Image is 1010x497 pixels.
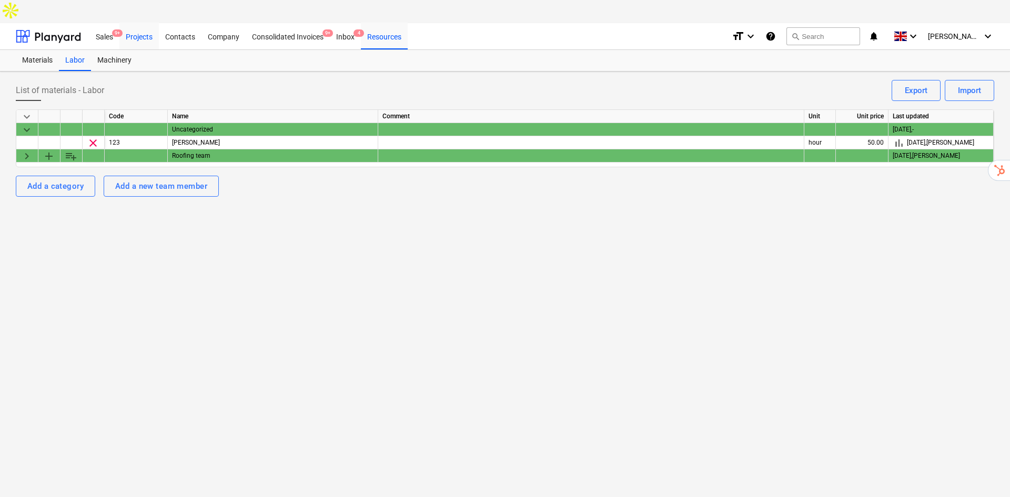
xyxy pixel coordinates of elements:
[888,110,994,123] div: Last updated
[105,110,168,123] div: Code
[119,23,159,49] a: Projects
[945,80,994,101] button: Import
[353,29,364,37] span: 4
[168,149,378,163] div: Roofing team
[246,23,330,49] a: Consolidated Invoices9+
[836,110,888,123] div: Unit price
[744,30,757,43] i: keyboard_arrow_down
[89,23,119,49] div: Sales
[958,84,981,97] div: Import
[893,136,989,149] div: [DATE] , [PERSON_NAME]
[16,176,95,197] button: Add a category
[104,176,219,197] button: Add a new team member
[928,32,981,40] span: [PERSON_NAME]
[378,110,804,123] div: Comment
[21,110,33,123] span: keyboard_arrow_down
[112,29,123,37] span: 9+
[893,149,989,163] div: [DATE] , [PERSON_NAME]
[91,50,138,71] a: Machinery
[105,136,168,149] div: 123
[159,23,201,49] a: Contacts
[43,150,55,163] span: Add a category
[65,150,77,163] span: Add a new team member
[765,30,776,43] i: Knowledge base
[21,150,33,163] span: keyboard_arrow_right
[16,84,104,97] span: List of materials - Labor
[201,23,246,49] a: Company
[246,23,330,49] div: Consolidated Invoices
[786,27,860,45] button: Search
[89,23,119,49] a: Sales9+
[330,23,361,49] div: Inbox
[868,30,879,43] i: notifications
[982,30,994,43] i: keyboard_arrow_down
[361,23,408,49] a: Resources
[907,30,920,43] i: keyboard_arrow_down
[330,23,361,49] a: Inbox4
[732,30,744,43] i: format_size
[804,110,836,123] div: Unit
[115,179,207,193] div: Add a new team member
[168,110,378,123] div: Name
[59,50,91,71] a: Labor
[87,137,99,149] span: clear
[168,136,378,149] div: [PERSON_NAME]
[893,137,905,149] span: Show price history
[804,136,836,149] div: hour
[16,50,59,71] a: Materials
[791,32,800,40] span: search
[836,136,888,149] div: 50.00
[905,84,927,97] div: Export
[168,123,378,136] div: Uncategorized
[893,123,989,136] div: [DATE] , -
[892,80,941,101] button: Export
[21,124,33,136] span: keyboard_arrow_down
[322,29,333,37] span: 9+
[27,179,84,193] div: Add a category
